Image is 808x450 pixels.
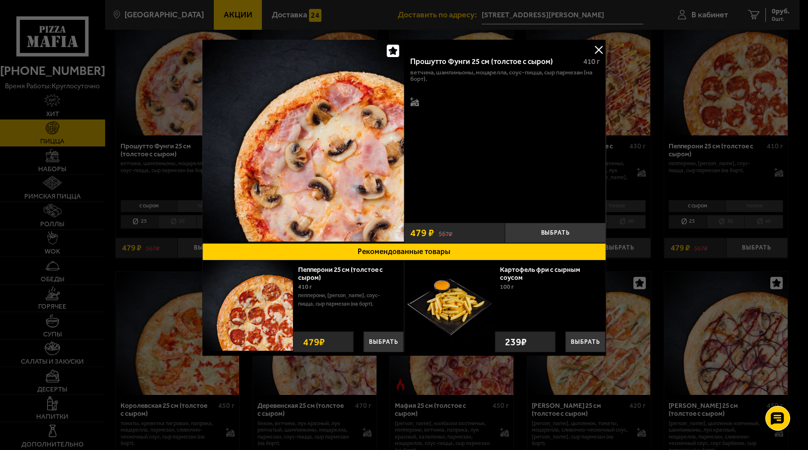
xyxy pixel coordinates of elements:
[298,265,383,281] a: Пепперони 25 см (толстое с сыром)
[301,332,327,352] strong: 479 ₽
[298,283,312,290] span: 410 г
[298,292,396,309] p: пепперони, [PERSON_NAME], соус-пицца, сыр пармезан (на борт).
[505,223,606,244] button: Выбрать
[565,331,606,352] button: Выбрать
[410,228,434,238] span: 479 ₽
[202,243,606,260] button: Рекомендованные товары
[410,69,600,82] p: ветчина, шампиньоны, моцарелла, соус-пицца, сыр пармезан (на борт).
[438,229,452,238] s: 567 ₽
[502,332,529,352] strong: 239 ₽
[583,57,600,66] span: 410 г
[202,40,404,243] a: Прошутто Фунги 25 см (толстое с сыром)
[364,331,404,352] button: Выбрать
[500,283,514,290] span: 100 г
[500,265,580,281] a: Картофель фри с сырным соусом
[202,40,404,242] img: Прошутто Фунги 25 см (толстое с сыром)
[410,57,576,66] div: Прошутто Фунги 25 см (толстое с сыром)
